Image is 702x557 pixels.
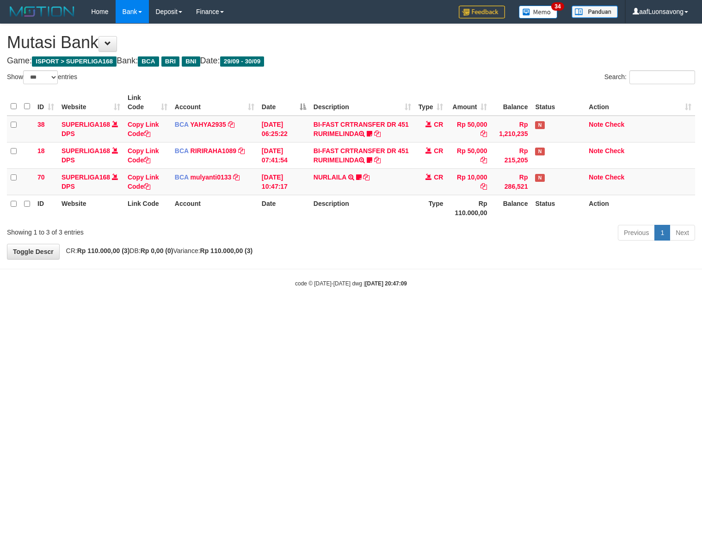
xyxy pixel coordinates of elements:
img: Feedback.jpg [459,6,505,19]
h4: Game: Bank: Date: [7,56,695,66]
a: Copy Link Code [128,121,159,137]
a: Copy BI-FAST CRTRANSFER DR 451 RURIMELINDA to clipboard [374,156,381,164]
a: Copy mulyanti0133 to clipboard [233,173,240,181]
th: Date [258,195,310,221]
td: DPS [58,116,124,142]
a: Toggle Descr [7,244,60,260]
th: Balance [491,89,531,116]
span: BCA [138,56,159,67]
select: Showentries [23,70,58,84]
a: Check [605,173,624,181]
th: Status [531,89,585,116]
span: CR [434,147,443,155]
strong: [DATE] 20:47:09 [365,280,407,287]
a: NURLAILA [314,173,346,181]
span: BCA [175,173,189,181]
a: SUPERLIGA168 [62,121,110,128]
th: Description: activate to sort column ascending [310,89,415,116]
a: Note [589,121,603,128]
span: 34 [551,2,564,11]
a: 1 [654,225,670,241]
a: RIRIRAHA1089 [191,147,237,155]
strong: Rp 0,00 (0) [141,247,173,254]
span: BCA [175,121,189,128]
td: Rp 215,205 [491,142,531,168]
label: Show entries [7,70,77,84]
a: Copy Rp 50,000 to clipboard [480,130,487,137]
th: Rp 110.000,00 [447,195,491,221]
th: Link Code [124,195,171,221]
div: Showing 1 to 3 of 3 entries [7,224,286,237]
a: YAHYA2935 [190,121,226,128]
span: Has Note [535,148,544,155]
a: Copy Rp 10,000 to clipboard [480,183,487,190]
td: Rp 50,000 [447,116,491,142]
span: BCA [175,147,189,155]
a: Note [589,147,603,155]
span: CR [434,121,443,128]
a: Copy NURLAILA to clipboard [363,173,369,181]
span: 18 [37,147,45,155]
span: BRI [161,56,179,67]
th: ID: activate to sort column ascending [34,89,58,116]
a: mulyanti0133 [191,173,232,181]
th: Date: activate to sort column descending [258,89,310,116]
label: Search: [604,70,695,84]
th: Account [171,195,258,221]
img: Button%20Memo.svg [519,6,558,19]
a: Next [670,225,695,241]
span: CR: DB: Variance: [62,247,253,254]
th: Action [585,195,695,221]
input: Search: [629,70,695,84]
td: Rp 10,000 [447,168,491,195]
td: DPS [58,142,124,168]
strong: Rp 110.000,00 (3) [200,247,253,254]
img: MOTION_logo.png [7,5,77,19]
span: 70 [37,173,45,181]
td: [DATE] 06:25:22 [258,116,310,142]
h1: Mutasi Bank [7,33,695,52]
th: Status [531,195,585,221]
span: ISPORT > SUPERLIGA168 [32,56,117,67]
td: [DATE] 07:41:54 [258,142,310,168]
span: Has Note [535,174,544,182]
a: Previous [618,225,655,241]
th: Balance [491,195,531,221]
a: Note [589,173,603,181]
th: Account: activate to sort column ascending [171,89,258,116]
a: SUPERLIGA168 [62,147,110,155]
a: SUPERLIGA168 [62,173,110,181]
a: Copy BI-FAST CRTRANSFER DR 451 RURIMELINDA to clipboard [374,130,381,137]
a: Copy Link Code [128,147,159,164]
th: ID [34,195,58,221]
th: Type [415,195,447,221]
td: Rp 286,521 [491,168,531,195]
td: BI-FAST CRTRANSFER DR 451 RURIMELINDA [310,142,415,168]
th: Amount: activate to sort column ascending [447,89,491,116]
a: Copy Link Code [128,173,159,190]
span: 38 [37,121,45,128]
span: 29/09 - 30/09 [220,56,265,67]
a: Copy Rp 50,000 to clipboard [480,156,487,164]
a: Copy RIRIRAHA1089 to clipboard [238,147,245,155]
span: BNI [182,56,200,67]
strong: Rp 110.000,00 (3) [77,247,130,254]
a: Check [605,147,624,155]
td: DPS [58,168,124,195]
td: BI-FAST CRTRANSFER DR 451 RURIMELINDA [310,116,415,142]
a: Check [605,121,624,128]
span: CR [434,173,443,181]
td: Rp 50,000 [447,142,491,168]
th: Link Code: activate to sort column ascending [124,89,171,116]
span: Has Note [535,121,544,129]
th: Website: activate to sort column ascending [58,89,124,116]
th: Website [58,195,124,221]
th: Description [310,195,415,221]
th: Type: activate to sort column ascending [415,89,447,116]
td: [DATE] 10:47:17 [258,168,310,195]
img: panduan.png [572,6,618,18]
td: Rp 1,210,235 [491,116,531,142]
small: code © [DATE]-[DATE] dwg | [295,280,407,287]
th: Action: activate to sort column ascending [585,89,695,116]
a: Copy YAHYA2935 to clipboard [228,121,234,128]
